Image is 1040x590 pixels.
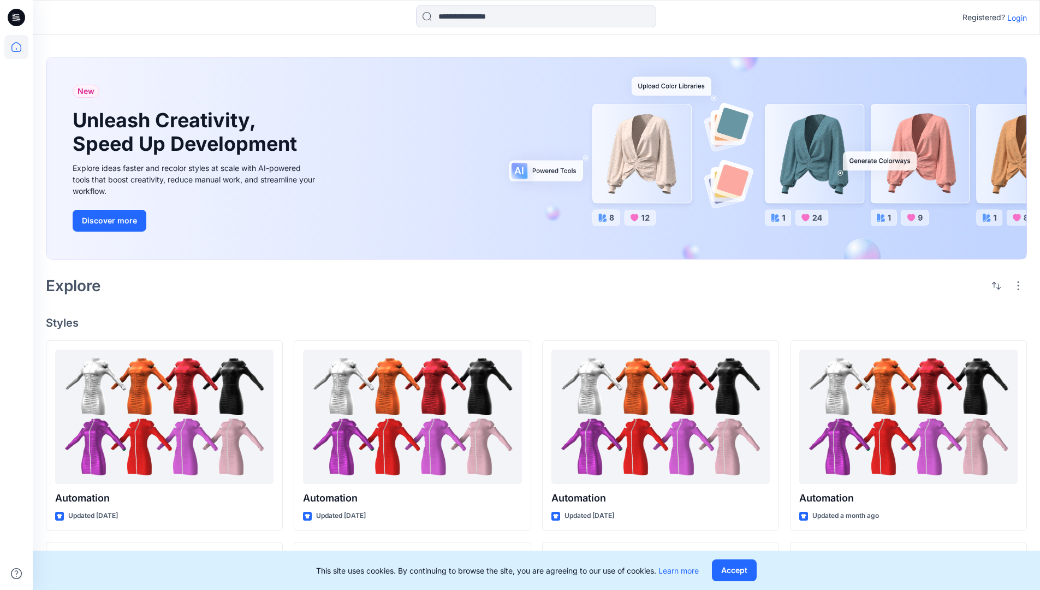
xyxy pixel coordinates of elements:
[712,559,757,581] button: Accept
[551,491,770,506] p: Automation
[316,510,366,522] p: Updated [DATE]
[73,210,318,232] a: Discover more
[812,510,879,522] p: Updated a month ago
[78,85,94,98] span: New
[962,11,1005,24] p: Registered?
[303,491,521,506] p: Automation
[46,316,1027,329] h4: Styles
[799,350,1018,485] a: Automation
[799,491,1018,506] p: Automation
[55,491,274,506] p: Automation
[73,210,146,232] button: Discover more
[316,565,699,576] p: This site uses cookies. By continuing to browse the site, you are agreeing to our use of cookies.
[68,510,118,522] p: Updated [DATE]
[551,350,770,485] a: Automation
[1007,12,1027,23] p: Login
[46,277,101,294] h2: Explore
[73,162,318,197] div: Explore ideas faster and recolor styles at scale with AI-powered tools that boost creativity, red...
[303,350,521,485] a: Automation
[564,510,614,522] p: Updated [DATE]
[55,350,274,485] a: Automation
[658,566,699,575] a: Learn more
[73,109,302,156] h1: Unleash Creativity, Speed Up Development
